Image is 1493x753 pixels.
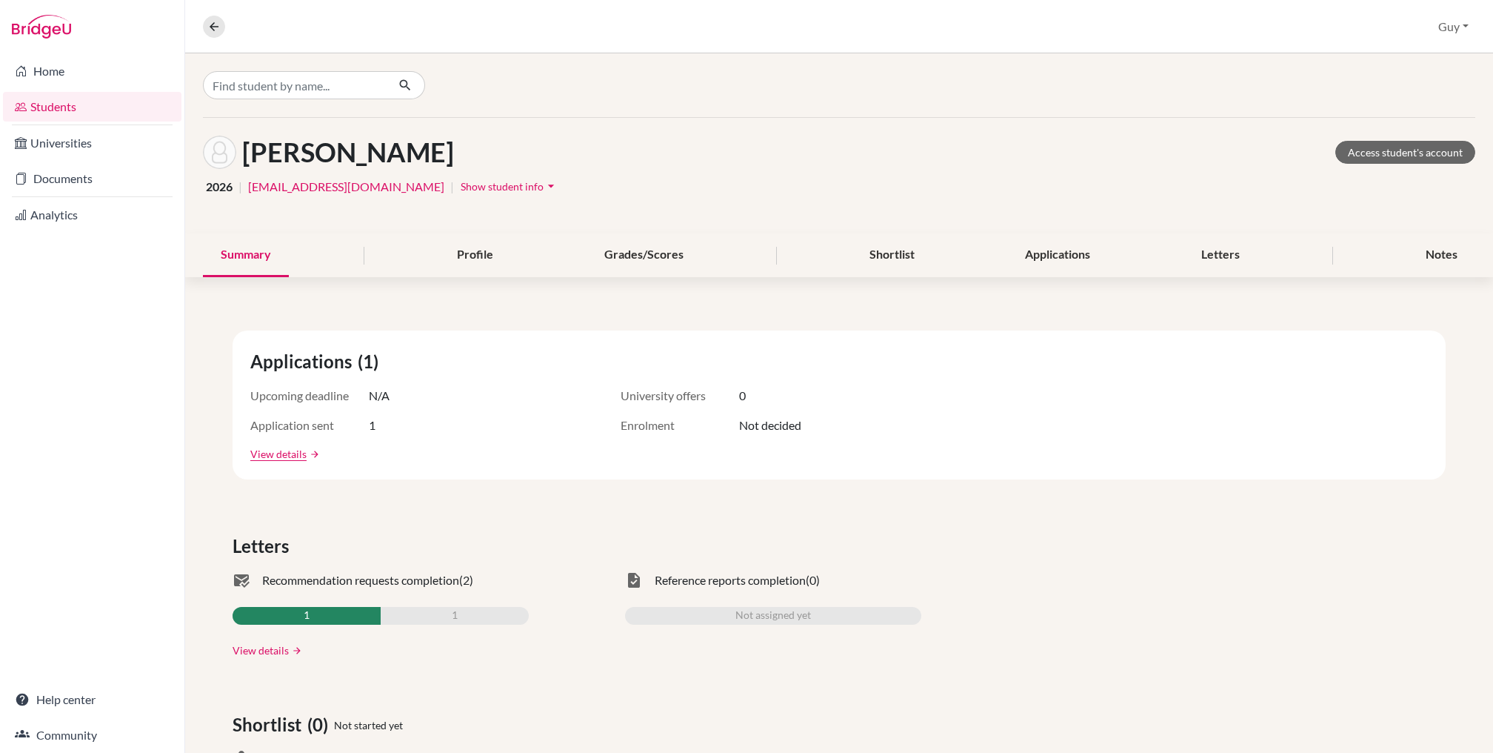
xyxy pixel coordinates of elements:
a: arrow_forward [307,449,320,460]
div: Applications [1007,233,1108,277]
span: Not decided [739,417,801,434]
a: Help center [3,685,181,714]
span: (0) [806,571,820,589]
span: 0 [739,387,746,405]
span: Application sent [250,417,369,434]
a: Home [3,56,181,86]
i: arrow_drop_down [544,179,558,193]
span: 2026 [206,178,233,196]
a: Access student's account [1335,141,1475,164]
span: Enrolment [621,417,739,434]
span: task [625,571,643,589]
a: View details [250,446,307,462]
a: View details [233,643,289,658]
span: (0) [307,711,334,738]
span: (2) [459,571,473,589]
span: University offers [621,387,739,405]
span: 1 [304,607,310,625]
a: Community [3,720,181,750]
div: Letters [1183,233,1257,277]
span: Applications [250,348,358,375]
span: N/A [369,387,390,405]
span: Shortlist [233,711,307,738]
span: Upcoming deadline [250,387,369,405]
a: [EMAIL_ADDRESS][DOMAIN_NAME] [248,178,444,196]
span: 1 [452,607,458,625]
input: Find student by name... [203,71,387,99]
span: Show student info [461,180,544,193]
span: Letters [233,533,295,560]
div: Summary [203,233,289,277]
span: 1 [369,417,375,434]
div: Profile [439,233,511,277]
a: Documents [3,164,181,193]
button: Show student infoarrow_drop_down [460,175,559,198]
span: mark_email_read [233,571,250,589]
img: Shlok Poddar's avatar [203,136,236,169]
span: Reference reports completion [655,571,806,589]
h1: [PERSON_NAME] [242,136,454,168]
button: Guy [1432,13,1475,41]
a: arrow_forward [289,646,302,656]
span: | [450,178,454,196]
a: Analytics [3,200,181,230]
div: Notes [1408,233,1475,277]
div: Grades/Scores [587,233,701,277]
span: | [238,178,242,196]
div: Shortlist [852,233,932,277]
img: Bridge-U [12,15,71,39]
span: Not assigned yet [735,607,811,625]
span: Not started yet [334,717,403,733]
a: Students [3,92,181,122]
span: (1) [358,348,384,375]
span: Recommendation requests completion [262,571,459,589]
a: Universities [3,128,181,158]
